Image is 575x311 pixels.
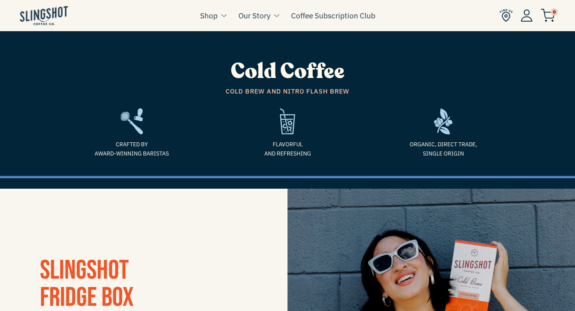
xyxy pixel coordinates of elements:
img: refreshing-1635975143169.svg [280,108,295,134]
img: Find Us [500,9,513,22]
span: Cold Brew and Nitro Flash Brew [60,86,515,97]
span: Crafted by Award-Winning Baristas [60,140,204,158]
a: Coffee Subscription Club [291,10,375,22]
a: Our Story [238,10,270,22]
span: Organic, Direct Trade, Single Origin [371,140,515,158]
span: Flavorful and refreshing [216,140,359,158]
a: 0 [541,10,555,20]
img: frame-1635784469962.svg [434,108,453,134]
a: Shop [200,10,218,22]
img: cart [541,9,555,22]
span: Cold Coffee [231,57,345,86]
img: Account [521,9,533,22]
img: frame2-1635783918803.svg [121,108,143,134]
span: 0 [551,8,558,16]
